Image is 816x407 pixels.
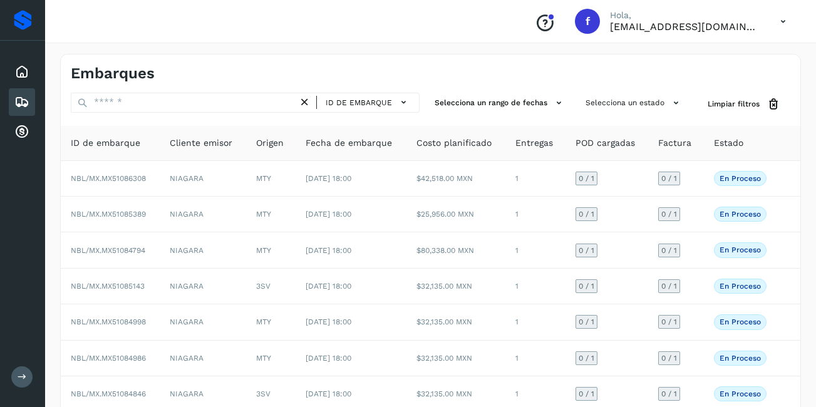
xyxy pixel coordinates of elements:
[71,137,140,150] span: ID de embarque
[581,93,688,113] button: Selecciona un estado
[579,354,594,362] span: 0 / 1
[720,317,761,326] p: En proceso
[406,197,505,232] td: $25,956.00 MXN
[246,341,296,376] td: MTY
[720,210,761,219] p: En proceso
[579,282,594,290] span: 0 / 1
[720,354,761,363] p: En proceso
[661,247,677,254] span: 0 / 1
[661,318,677,326] span: 0 / 1
[406,161,505,197] td: $42,518.00 MXN
[708,98,760,110] span: Limpiar filtros
[661,210,677,218] span: 0 / 1
[160,197,245,232] td: NIAGARA
[306,317,351,326] span: [DATE] 18:00
[71,246,145,255] span: NBL/MX.MX51084794
[698,93,790,116] button: Limpiar filtros
[71,389,146,398] span: NBL/MX.MX51084846
[256,137,284,150] span: Origen
[505,197,566,232] td: 1
[160,161,245,197] td: NIAGARA
[661,354,677,362] span: 0 / 1
[9,58,35,86] div: Inicio
[505,269,566,304] td: 1
[515,137,553,150] span: Entregas
[579,175,594,182] span: 0 / 1
[505,304,566,340] td: 1
[306,282,351,291] span: [DATE] 18:00
[579,390,594,398] span: 0 / 1
[406,232,505,268] td: $80,338.00 MXN
[246,304,296,340] td: MTY
[720,389,761,398] p: En proceso
[160,304,245,340] td: NIAGARA
[406,304,505,340] td: $32,135.00 MXN
[610,21,760,33] p: facturacion@protransport.com.mx
[71,174,146,183] span: NBL/MX.MX51086308
[71,64,155,83] h4: Embarques
[406,341,505,376] td: $32,135.00 MXN
[610,10,760,21] p: Hola,
[430,93,571,113] button: Selecciona un rango de fechas
[579,210,594,218] span: 0 / 1
[170,137,232,150] span: Cliente emisor
[306,210,351,219] span: [DATE] 18:00
[720,174,761,183] p: En proceso
[71,354,146,363] span: NBL/MX.MX51084986
[246,197,296,232] td: MTY
[579,318,594,326] span: 0 / 1
[71,210,146,219] span: NBL/MX.MX51085389
[661,390,677,398] span: 0 / 1
[306,174,351,183] span: [DATE] 18:00
[658,137,691,150] span: Factura
[71,317,146,326] span: NBL/MX.MX51084998
[416,137,492,150] span: Costo planificado
[576,137,635,150] span: POD cargadas
[720,245,761,254] p: En proceso
[306,246,351,255] span: [DATE] 18:00
[306,137,392,150] span: Fecha de embarque
[246,232,296,268] td: MTY
[505,232,566,268] td: 1
[322,93,414,111] button: ID de embarque
[9,88,35,116] div: Embarques
[326,97,392,108] span: ID de embarque
[9,118,35,146] div: Cuentas por cobrar
[160,341,245,376] td: NIAGARA
[505,161,566,197] td: 1
[246,269,296,304] td: 3SV
[406,269,505,304] td: $32,135.00 MXN
[661,175,677,182] span: 0 / 1
[720,282,761,291] p: En proceso
[661,282,677,290] span: 0 / 1
[71,282,145,291] span: NBL/MX.MX51085143
[246,161,296,197] td: MTY
[306,389,351,398] span: [DATE] 18:00
[579,247,594,254] span: 0 / 1
[306,354,351,363] span: [DATE] 18:00
[714,137,743,150] span: Estado
[160,232,245,268] td: NIAGARA
[505,341,566,376] td: 1
[160,269,245,304] td: NIAGARA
